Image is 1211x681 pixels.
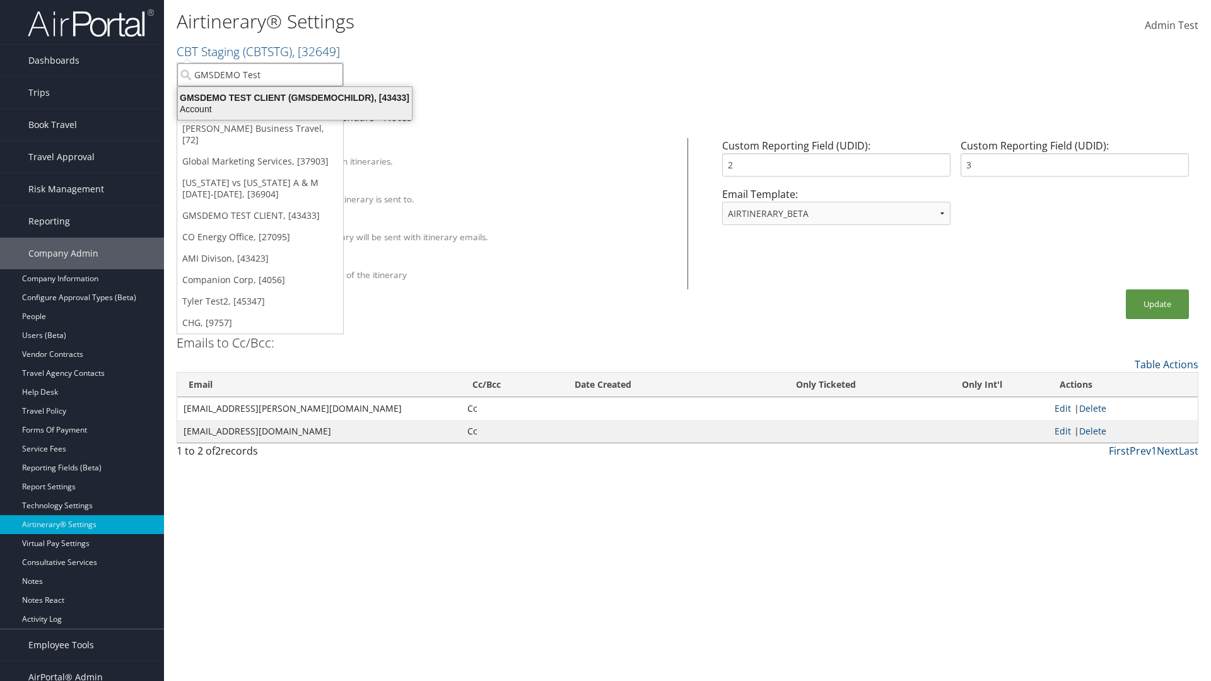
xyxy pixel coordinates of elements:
[1079,425,1106,437] a: Delete
[1048,397,1198,420] td: |
[28,173,104,205] span: Risk Management
[1157,444,1179,458] a: Next
[1179,444,1198,458] a: Last
[563,373,736,397] th: Date Created: activate to sort column ascending
[177,334,274,352] h3: Emails to Cc/Bcc:
[235,144,672,155] div: Client Name
[327,110,375,124] a: Calendars
[177,118,343,151] a: [PERSON_NAME] Business Travel, [72]
[292,43,340,60] span: , [ 32649 ]
[177,312,343,334] a: CHG, [9757]
[28,141,95,173] span: Travel Approval
[243,43,292,60] span: ( CBTSTG )
[956,138,1194,187] div: Custom Reporting Field (UDID):
[235,182,672,193] div: Override Email
[1055,402,1071,414] a: Edit
[28,45,79,76] span: Dashboards
[177,420,461,443] td: [EMAIL_ADDRESS][DOMAIN_NAME]
[177,43,340,60] a: CBT Staging
[177,226,343,248] a: CO Energy Office, [27095]
[177,291,343,312] a: Tyler Test2, [45347]
[1130,444,1151,458] a: Prev
[177,443,424,465] div: 1 to 2 of records
[177,397,461,420] td: [EMAIL_ADDRESS][PERSON_NAME][DOMAIN_NAME]
[215,444,221,458] span: 2
[717,187,956,235] div: Email Template:
[177,269,343,291] a: Companion Corp, [4056]
[28,77,50,108] span: Trips
[461,397,563,420] td: Cc
[717,138,956,187] div: Custom Reporting Field (UDID):
[177,205,343,226] a: GMSDEMO TEST CLIENT, [43433]
[28,629,94,661] span: Employee Tools
[1151,444,1157,458] a: 1
[235,219,672,231] div: Attach PDF
[461,420,563,443] td: Cc
[28,8,154,38] img: airportal-logo.png
[177,248,343,269] a: AMI Divison, [43423]
[1048,420,1198,443] td: |
[28,238,98,269] span: Company Admin
[1145,6,1198,45] a: Admin Test
[1126,289,1189,319] button: Update
[177,151,343,172] a: Global Marketing Services, [37903]
[170,92,419,103] div: GMSDEMO TEST CLIENT (GMSDEMOCHILDR), [43433]
[1048,373,1198,397] th: Actions
[177,8,858,35] h1: Airtinerary® Settings
[28,206,70,237] span: Reporting
[735,373,916,397] th: Only Ticketed: activate to sort column ascending
[1079,402,1106,414] a: Delete
[1109,444,1130,458] a: First
[177,373,461,397] th: Email: activate to sort column ascending
[916,373,1048,397] th: Only Int'l: activate to sort column ascending
[235,257,672,269] div: Show Survey
[235,231,488,243] label: A PDF version of the itinerary will be sent with itinerary emails.
[461,373,563,397] th: Cc/Bcc: activate to sort column ascending
[177,172,343,205] a: [US_STATE] vs [US_STATE] A & M [DATE]-[DATE], [36904]
[1055,425,1071,437] a: Edit
[1135,358,1198,371] a: Table Actions
[170,103,419,115] div: Account
[177,63,343,86] input: Search Accounts
[28,109,77,141] span: Book Travel
[1145,18,1198,32] span: Admin Test
[383,110,412,124] a: Notes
